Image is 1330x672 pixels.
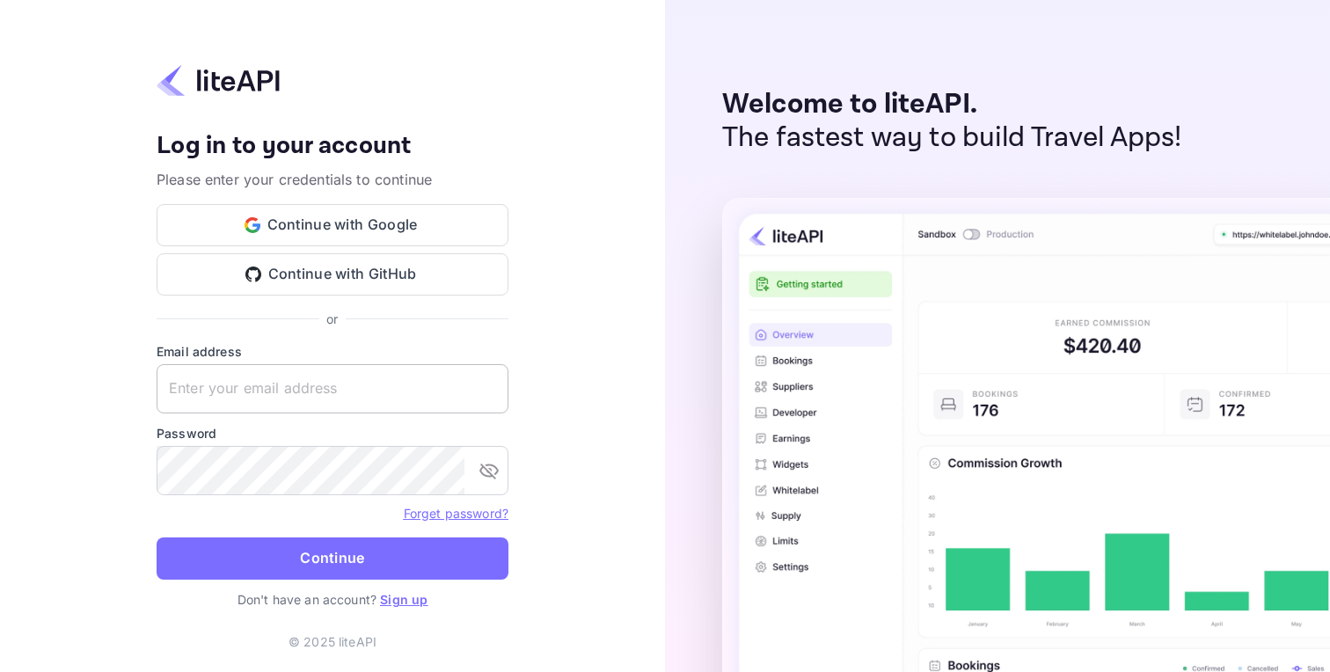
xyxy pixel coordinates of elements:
[722,121,1182,155] p: The fastest way to build Travel Apps!
[157,204,508,246] button: Continue with Google
[380,592,427,607] a: Sign up
[404,506,508,521] a: Forget password?
[157,169,508,190] p: Please enter your credentials to continue
[157,364,508,413] input: Enter your email address
[326,310,338,328] p: or
[404,504,508,522] a: Forget password?
[157,590,508,609] p: Don't have an account?
[157,537,508,580] button: Continue
[157,342,508,361] label: Email address
[157,424,508,442] label: Password
[157,131,508,162] h4: Log in to your account
[157,63,280,98] img: liteapi
[157,253,508,296] button: Continue with GitHub
[722,88,1182,121] p: Welcome to liteAPI.
[471,453,507,488] button: toggle password visibility
[289,632,376,651] p: © 2025 liteAPI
